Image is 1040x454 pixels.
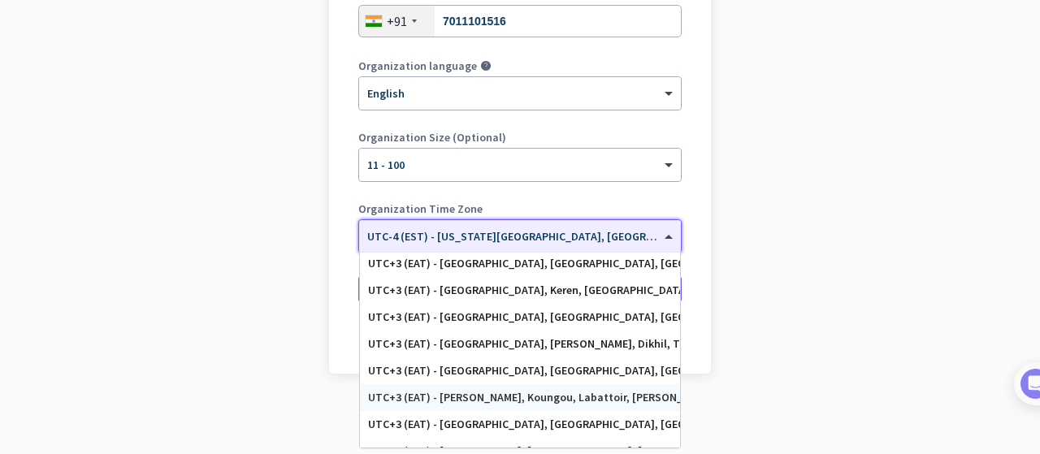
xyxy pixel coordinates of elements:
[368,257,672,270] div: UTC+3 (EAT) - [GEOGRAPHIC_DATA], [GEOGRAPHIC_DATA], [GEOGRAPHIC_DATA], [GEOGRAPHIC_DATA]
[368,337,672,351] div: UTC+3 (EAT) - [GEOGRAPHIC_DATA], [PERSON_NAME], Dikhil, Tadjoura
[358,5,682,37] input: 74104 10123
[358,60,477,71] label: Organization language
[358,275,682,304] button: Create Organization
[368,391,672,404] div: UTC+3 (EAT) - [PERSON_NAME], Koungou, Labattoir, [PERSON_NAME]
[368,283,672,297] div: UTC+3 (EAT) - [GEOGRAPHIC_DATA], Keren, [GEOGRAPHIC_DATA], [GEOGRAPHIC_DATA]
[368,364,672,378] div: UTC+3 (EAT) - [GEOGRAPHIC_DATA], [GEOGRAPHIC_DATA], [GEOGRAPHIC_DATA], [GEOGRAPHIC_DATA]
[360,253,680,448] div: Options List
[480,60,492,71] i: help
[368,310,672,324] div: UTC+3 (EAT) - [GEOGRAPHIC_DATA], [GEOGRAPHIC_DATA], [GEOGRAPHIC_DATA], [GEOGRAPHIC_DATA]
[358,203,682,214] label: Organization Time Zone
[368,417,672,431] div: UTC+3 (EAT) - [GEOGRAPHIC_DATA], [GEOGRAPHIC_DATA], [GEOGRAPHIC_DATA], [GEOGRAPHIC_DATA]
[358,333,682,344] div: Go back
[387,13,407,29] div: +91
[358,132,682,143] label: Organization Size (Optional)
